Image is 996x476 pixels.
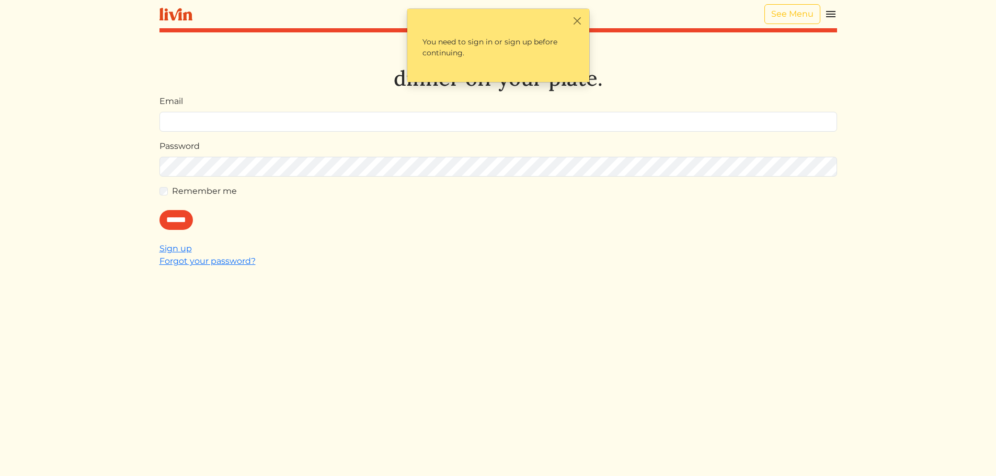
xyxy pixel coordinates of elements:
[172,185,237,198] label: Remember me
[764,4,820,24] a: See Menu
[159,41,837,91] h1: Let's take dinner off your plate.
[825,8,837,20] img: menu_hamburger-cb6d353cf0ecd9f46ceae1c99ecbeb4a00e71ca567a856bd81f57e9d8c17bb26.svg
[414,28,583,67] p: You need to sign in or sign up before continuing.
[572,15,583,26] button: Close
[159,140,200,153] label: Password
[159,95,183,108] label: Email
[159,8,192,21] img: livin-logo-a0d97d1a881af30f6274990eb6222085a2533c92bbd1e4f22c21b4f0d0e3210c.svg
[159,243,192,253] a: Sign up
[159,256,256,266] a: Forgot your password?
